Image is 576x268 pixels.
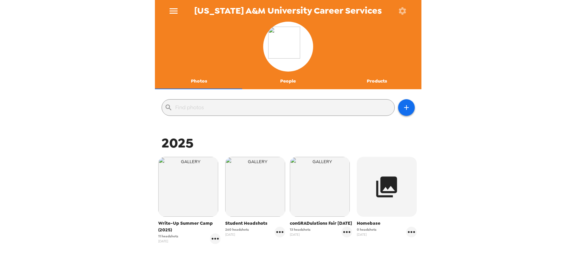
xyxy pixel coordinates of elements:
[332,73,421,89] button: Products
[158,157,218,217] img: gallery
[341,227,352,237] button: gallery menu
[175,102,392,113] input: Find photos
[194,6,382,15] span: [US_STATE] A&M University Career Services
[290,227,310,232] span: 13 headshots
[225,220,285,227] span: Student Headshots
[244,73,332,89] button: People
[210,233,221,244] button: gallery menu
[225,157,285,217] img: gallery
[290,232,310,237] span: [DATE]
[357,220,417,227] span: Homebase
[158,234,178,239] span: 11 headshots
[225,227,249,232] span: 260 headshots
[155,73,244,89] button: Photos
[158,239,178,244] span: [DATE]
[357,232,376,237] span: [DATE]
[275,227,285,237] button: gallery menu
[158,220,221,233] span: Write-Up Summer Camp (2025)
[268,27,308,67] img: org logo
[225,232,249,237] span: [DATE]
[162,134,194,152] span: 2025
[357,227,376,232] span: 0 headshots
[406,227,417,237] button: gallery menu
[290,220,352,227] span: conGRADulations Fair [DATE]
[290,157,350,217] img: gallery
